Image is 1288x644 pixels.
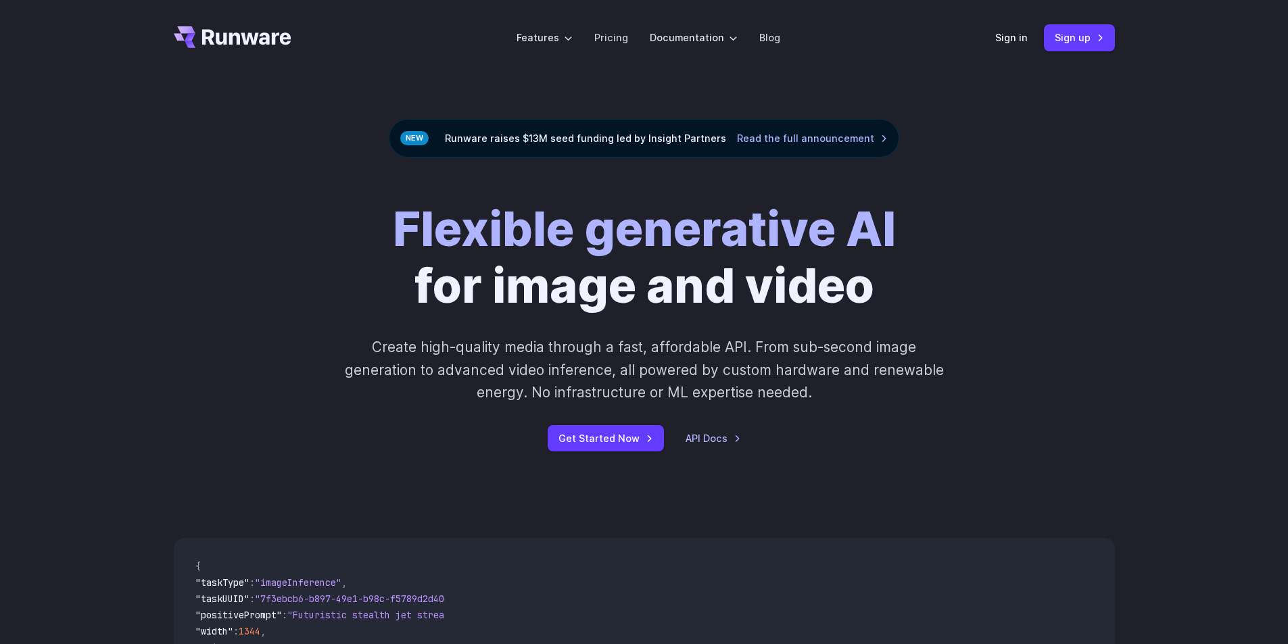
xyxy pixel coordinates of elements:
span: , [260,625,266,637]
span: : [249,576,255,589]
span: : [282,609,287,621]
span: "7f3ebcb6-b897-49e1-b98c-f5789d2d40d7" [255,593,460,605]
a: Get Started Now [548,425,664,451]
span: 1344 [239,625,260,637]
span: { [195,560,201,572]
a: Sign in [995,30,1028,45]
h1: for image and video [393,201,896,314]
a: Blog [759,30,780,45]
strong: Flexible generative AI [393,200,896,257]
span: : [249,593,255,605]
a: Read the full announcement [737,130,888,146]
a: Pricing [594,30,628,45]
span: : [233,625,239,637]
a: API Docs [686,430,741,446]
div: Runware raises $13M seed funding led by Insight Partners [389,119,899,157]
a: Sign up [1044,24,1115,51]
span: "width" [195,625,233,637]
label: Documentation [650,30,738,45]
span: "imageInference" [255,576,341,589]
span: "taskType" [195,576,249,589]
label: Features [517,30,573,45]
span: , [341,576,347,589]
p: Create high-quality media through a fast, affordable API. From sub-second image generation to adv... [343,336,945,403]
span: "Futuristic stealth jet streaking through a neon-lit cityscape with glowing purple exhaust" [287,609,780,621]
span: "taskUUID" [195,593,249,605]
a: Go to / [174,26,291,48]
span: "positivePrompt" [195,609,282,621]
